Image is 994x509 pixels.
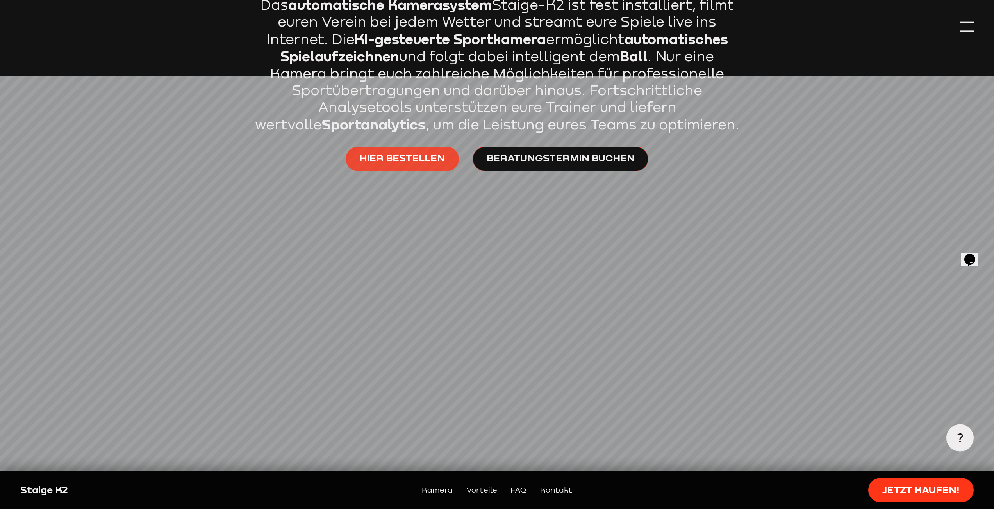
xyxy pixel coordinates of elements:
[346,147,459,171] a: Hier bestellen
[422,484,453,496] a: Kamera
[620,48,648,64] strong: Ball
[322,116,425,133] strong: Sportanalytics
[355,30,546,47] strong: KI-gesteuerte Sportkamera
[961,243,986,266] iframe: chat widget
[280,30,728,64] strong: automatisches Spielaufzeichnen
[540,484,572,496] a: Kontakt
[466,484,497,496] a: Vorteile
[20,483,251,497] div: Staige K2
[473,147,648,171] a: Beratungstermin buchen
[487,151,635,165] span: Beratungstermin buchen
[359,151,445,165] span: Hier bestellen
[510,484,526,496] a: FAQ
[868,478,973,502] a: Jetzt kaufen!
